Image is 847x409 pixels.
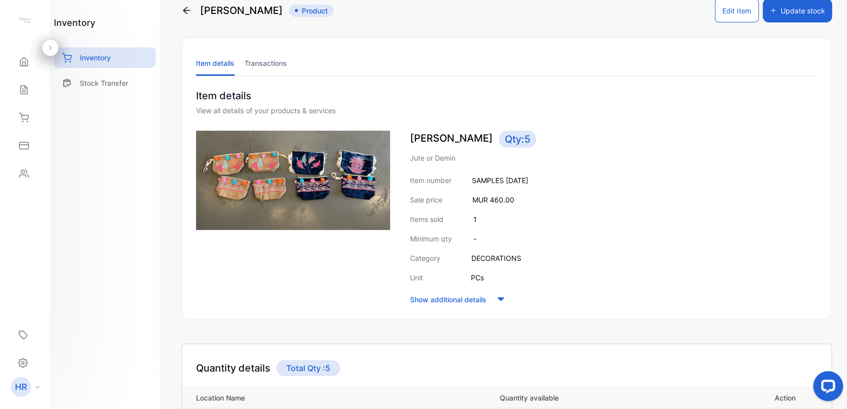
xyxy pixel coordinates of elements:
[54,47,156,68] a: Inventory
[196,88,818,103] p: Item details
[410,153,818,163] p: Jute or Demin
[54,73,156,93] a: Stock Transfer
[500,391,670,403] p: Quantity available
[15,381,27,394] p: HR
[196,105,818,116] div: View all details of your products & services
[276,360,340,376] p: Total Qty : 5
[289,4,334,17] span: Product
[684,391,796,403] p: Action
[410,272,423,283] p: Unit
[196,131,390,230] img: item
[472,196,514,204] span: MUR 460.00
[196,361,270,376] h4: Quantity details
[410,131,818,148] p: [PERSON_NAME]
[499,131,536,148] span: Qty: 5
[473,214,477,224] p: 1
[410,233,452,244] p: Minimum qty
[54,16,95,29] h1: inventory
[471,272,484,283] p: PCs
[244,50,287,76] li: Transactions
[17,13,32,28] img: logo
[410,294,486,305] p: Show additional details
[196,50,234,76] li: Item details
[196,391,489,403] p: Location Name
[410,214,443,224] p: Items sold
[80,78,128,88] p: Stock Transfer
[80,52,111,63] p: Inventory
[805,367,847,409] iframe: LiveChat chat widget
[410,175,451,186] p: Item number
[473,233,476,244] p: -
[410,253,440,263] p: Category
[410,195,442,205] p: Sale price
[472,175,528,186] p: SAMPLES [DATE]
[471,253,521,263] p: DECORATIONS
